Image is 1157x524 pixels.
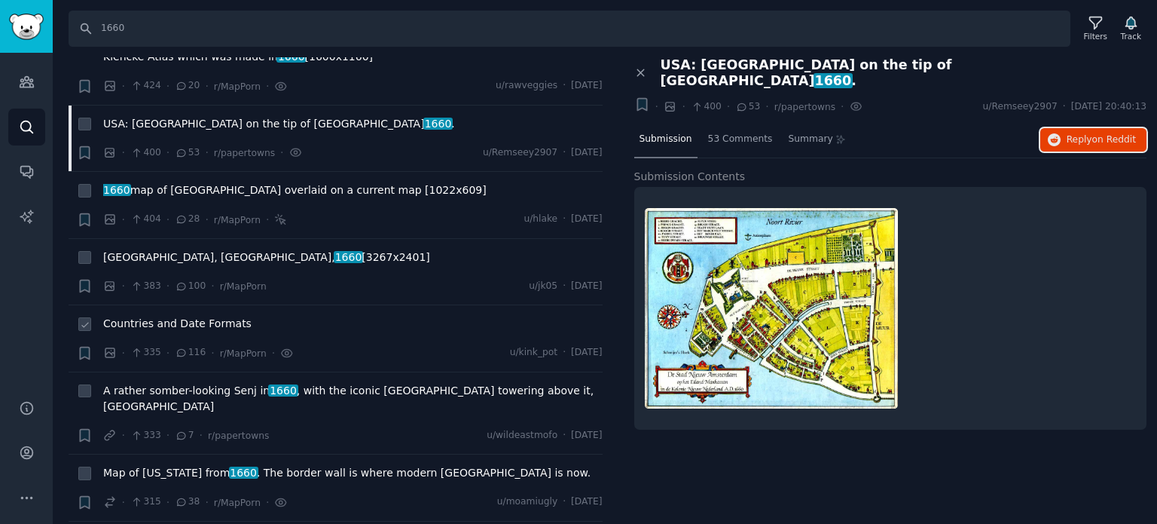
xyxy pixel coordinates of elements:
span: r/MapPorn [214,498,261,508]
a: A rather somber-looking Senj in1660, with the iconic [GEOGRAPHIC_DATA] towering above it, [GEOGRA... [103,383,603,415]
span: USA: [GEOGRAPHIC_DATA] on the tip of [GEOGRAPHIC_DATA] . [661,57,1147,89]
span: · [205,145,208,161]
div: Filters [1084,31,1107,41]
span: · [205,78,208,94]
span: on Reddit [1092,134,1136,145]
span: 333 [130,429,161,443]
span: 20 [175,79,200,93]
span: u/Remseey2907 [483,146,557,160]
span: Summary [788,133,832,146]
span: · [727,99,730,115]
span: · [266,495,269,510]
span: USA: [GEOGRAPHIC_DATA] on the tip of [GEOGRAPHIC_DATA] . [103,116,455,132]
span: 1660 [102,184,131,196]
span: u/hlake [524,213,557,226]
span: 1660 [268,385,298,397]
span: · [272,345,275,361]
span: 1660 [276,51,306,63]
span: · [655,99,658,115]
span: 100 [175,280,206,293]
span: · [266,78,269,94]
span: [DATE] [571,213,602,226]
span: 400 [691,100,722,114]
span: r/MapPorn [214,81,261,92]
span: · [563,213,566,226]
span: · [166,495,169,510]
span: r/papertowns [208,431,269,441]
span: · [122,495,125,510]
span: · [563,146,566,160]
span: · [1063,100,1066,114]
div: Track [1121,31,1141,41]
span: 53 Comments [708,133,773,146]
span: u/kink_pot [510,346,557,360]
span: r/papertowns [774,102,835,112]
span: · [280,145,283,161]
span: 7 [175,429,194,443]
span: · [166,345,169,361]
span: · [166,278,169,294]
span: · [205,495,208,510]
span: 1660 [229,467,258,479]
span: u/moamiugly [497,495,557,509]
span: · [122,78,125,94]
span: · [122,278,125,294]
span: 116 [175,346,206,360]
span: Submission [640,133,692,146]
span: 1660 [334,251,363,263]
span: r/MapPorn [214,215,261,225]
button: Replyon Reddit [1040,128,1146,152]
span: · [122,345,125,361]
span: · [122,427,125,443]
button: Track [1116,13,1146,44]
span: · [166,427,169,443]
span: 424 [130,79,161,93]
a: [GEOGRAPHIC_DATA], [GEOGRAPHIC_DATA],1660[3267x2401] [103,250,430,265]
span: · [211,345,214,361]
span: 28 [175,213,200,226]
span: · [122,145,125,161]
span: A rather somber-looking Senj in , with the iconic [GEOGRAPHIC_DATA] towering above it, [GEOGRAPHI... [103,383,603,415]
span: u/jk05 [529,280,557,293]
span: [DATE] [571,429,602,443]
span: · [205,212,208,228]
span: Reply [1067,133,1136,147]
span: r/MapPorn [220,348,267,359]
span: · [211,278,214,294]
span: u/rawveggies [496,79,557,93]
a: Map of [US_STATE] from1660. The border wall is where modern [GEOGRAPHIC_DATA] is now. [103,465,591,481]
span: · [266,212,269,228]
a: 1660map of [GEOGRAPHIC_DATA] overlaid on a current map [1022x609] [103,182,487,198]
span: · [166,78,169,94]
span: map of [GEOGRAPHIC_DATA] overlaid on a current map [1022x609] [103,182,487,198]
span: Submission Contents [634,169,746,185]
span: r/papertowns [214,148,275,158]
span: u/wildeastmofo [487,429,557,443]
span: · [682,99,685,115]
span: [DATE] 20:40:13 [1071,100,1146,114]
span: Map of [US_STATE] from . The border wall is where modern [GEOGRAPHIC_DATA] is now. [103,465,591,481]
span: · [563,280,566,293]
span: [DATE] [571,495,602,509]
span: · [122,212,125,228]
img: GummySearch logo [9,14,44,40]
span: 404 [130,213,161,226]
input: Search Keyword [69,11,1070,47]
span: 315 [130,495,161,509]
span: · [166,145,169,161]
span: [GEOGRAPHIC_DATA], [GEOGRAPHIC_DATA], [3267x2401] [103,250,430,265]
span: · [166,212,169,228]
img: USA: New Amsterdam on the tip of Manhattan 1660. [645,208,898,409]
a: USA: [GEOGRAPHIC_DATA] on the tip of [GEOGRAPHIC_DATA]1660. [103,116,455,132]
a: Countries and Date Formats [103,316,252,332]
span: · [841,99,844,115]
span: [DATE] [571,79,602,93]
span: · [563,346,566,360]
span: 383 [130,280,161,293]
span: [DATE] [571,280,602,293]
span: [DATE] [571,346,602,360]
span: 1660 [814,73,853,88]
span: 335 [130,346,161,360]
